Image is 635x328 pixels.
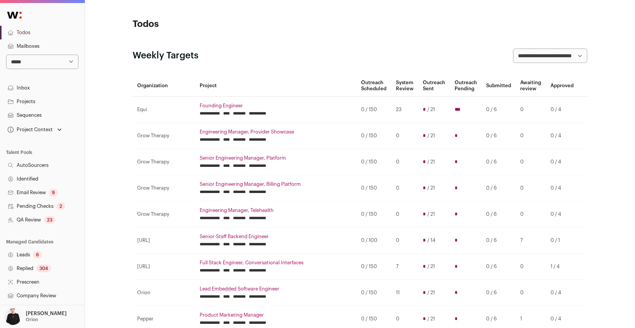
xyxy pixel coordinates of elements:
p: Orion [26,317,38,323]
td: 23 [391,97,419,123]
th: Outreach Sent [418,75,450,97]
td: 0 / 150 [357,280,391,306]
td: 0 [391,228,419,254]
td: 0 [391,175,419,201]
td: 0 / 150 [357,97,391,123]
div: Project Context [6,127,53,133]
td: 0 / 150 [357,254,391,280]
td: Grow Therapy [133,175,195,201]
img: Wellfound [3,8,26,23]
th: Approved [546,75,578,97]
span: / 21 [427,185,435,191]
button: Open dropdown [6,124,63,135]
th: Project [195,75,357,97]
a: Senior Engineering Manager, Billing Platform [200,181,352,187]
td: Grow Therapy [133,149,195,175]
td: 11 [391,280,419,306]
td: 0 [391,201,419,228]
th: System Review [391,75,419,97]
div: 304 [36,265,51,272]
span: / 21 [427,159,435,165]
td: Orion [133,280,195,306]
td: 0 / 100 [357,228,391,254]
span: / 21 [427,290,435,296]
td: 0 / 6 [482,123,516,149]
span: / 21 [427,107,435,113]
img: 9240684-medium_jpg [5,308,21,325]
div: 23 [44,216,55,224]
a: Senior Engineering Manager, Platform [200,155,352,161]
td: 0 [391,123,419,149]
td: 0 [516,149,546,175]
th: Outreach Scheduled [357,75,391,97]
td: 0 [516,97,546,123]
td: 1 / 4 [546,254,578,280]
span: / 21 [427,316,435,322]
td: Grow Therapy [133,123,195,149]
a: Product Marketing Manager [200,312,352,318]
a: Full Stack Engineer, Conversational Interfaces [200,260,352,266]
h2: Weekly Targets [133,50,199,62]
td: 0 / 6 [482,254,516,280]
span: / 21 [427,211,435,217]
a: Engineering Manager, Provider Showcase [200,129,352,135]
td: 0 [516,254,546,280]
a: Lead Embedded Software Engineer [200,286,352,292]
td: 0 / 6 [482,175,516,201]
button: Open dropdown [3,308,68,325]
th: Outreach Pending [450,75,482,97]
td: 0 / 150 [357,123,391,149]
td: Equi [133,97,195,123]
div: 6 [33,251,42,259]
td: 0 [516,175,546,201]
h1: Todos [133,18,284,30]
td: 0 [516,280,546,306]
div: 9 [49,189,58,196]
td: 0 / 6 [482,201,516,228]
th: Submitted [482,75,516,97]
td: 0 / 6 [482,149,516,175]
td: 0 / 150 [357,201,391,228]
a: Senior-Staff Backend Engineer [200,234,352,240]
td: 0 [516,123,546,149]
td: 0 / 150 [357,175,391,201]
a: Engineering Manager, Telehealth [200,207,352,213]
td: 0 [391,149,419,175]
td: 0 / 6 [482,97,516,123]
td: 0 / 4 [546,175,578,201]
td: 0 / 6 [482,228,516,254]
span: / 21 [427,264,435,270]
td: 0 / 6 [482,280,516,306]
span: / 21 [427,133,435,139]
td: 0 [516,201,546,228]
td: 0 / 1 [546,228,578,254]
td: 0 / 4 [546,201,578,228]
div: 2 [56,202,65,210]
td: [URL] [133,228,195,254]
td: 7 [516,228,546,254]
th: Organization [133,75,195,97]
td: 0 / 4 [546,97,578,123]
td: [URL] [133,254,195,280]
p: [PERSON_NAME] [26,311,67,317]
td: Grow Therapy [133,201,195,228]
span: / 14 [427,237,435,243]
td: 0 / 4 [546,123,578,149]
a: Founding Engineer [200,103,352,109]
td: 0 / 150 [357,149,391,175]
th: Awaiting review [516,75,546,97]
td: 7 [391,254,419,280]
td: 0 / 4 [546,149,578,175]
td: 0 / 4 [546,280,578,306]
